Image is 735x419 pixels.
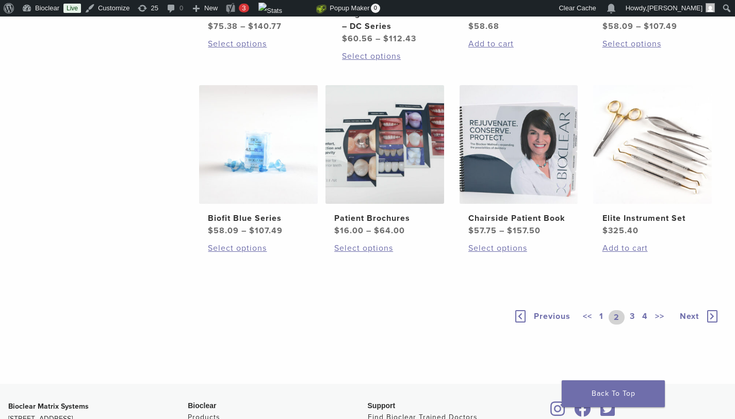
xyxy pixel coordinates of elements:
bdi: 107.49 [249,225,283,236]
bdi: 64.00 [374,225,405,236]
img: Patient Brochures [325,85,444,204]
bdi: 112.43 [383,34,416,44]
bdi: 140.77 [248,21,282,31]
img: Views over 48 hours. Click for more Jetpack Stats. [258,3,316,15]
bdi: 75.38 [208,21,238,31]
a: Select options for “HD Matrix DC Series” [208,38,308,50]
bdi: 58.68 [468,21,499,31]
bdi: 60.56 [342,34,373,44]
span: $ [602,225,608,236]
a: Select options for “Biofit HD Series” [602,38,703,50]
span: – [375,34,381,44]
span: – [241,225,247,236]
bdi: 157.50 [507,225,541,236]
span: Support [368,401,396,410]
span: $ [468,21,474,31]
a: 1 [597,310,606,325]
strong: Bioclear Matrix Systems [8,402,89,411]
h2: Patient Brochures [334,212,435,224]
a: << [581,310,594,325]
h2: Biofit Blue Series [208,212,308,224]
a: Select options for “Original Anterior Matrix - DC Series” [342,50,443,62]
bdi: 325.40 [602,225,639,236]
a: 3 [628,310,637,325]
span: $ [208,225,214,236]
a: Bioclear [571,407,595,417]
bdi: 16.00 [334,225,364,236]
span: [PERSON_NAME] [647,4,703,12]
span: $ [468,225,474,236]
img: Biofit Blue Series [199,85,318,204]
span: Bioclear [188,401,216,410]
span: $ [334,225,340,236]
span: – [499,225,504,236]
bdi: 58.09 [208,225,239,236]
a: Select options for “Biofit Blue Series” [208,242,308,254]
span: Next [680,311,699,321]
img: Elite Instrument Set [593,85,712,204]
bdi: 107.49 [644,21,677,31]
a: Back To Top [562,380,665,407]
span: $ [208,21,214,31]
bdi: 58.09 [602,21,633,31]
span: $ [507,225,513,236]
a: Biofit Blue SeriesBiofit Blue Series [199,85,318,237]
span: 3 [242,4,246,12]
span: – [636,21,641,31]
h2: Chairside Patient Book [468,212,569,224]
span: $ [249,225,255,236]
a: Bioclear [547,407,569,417]
a: Add to cart: “TruContact Kit” [468,38,569,50]
span: Previous [534,311,570,321]
span: $ [602,21,608,31]
a: Elite Instrument SetElite Instrument Set $325.40 [593,85,712,237]
span: $ [248,21,254,31]
a: >> [653,310,666,325]
span: – [240,21,246,31]
a: Bioclear [597,407,618,417]
span: $ [374,225,380,236]
bdi: 57.75 [468,225,497,236]
img: Chairside Patient Book [460,85,578,204]
a: Add to cart: “Elite Instrument Set” [602,242,703,254]
a: 2 [609,310,625,325]
span: – [366,225,371,236]
span: $ [383,34,389,44]
a: Patient BrochuresPatient Brochures [325,85,444,237]
span: $ [342,34,348,44]
a: Select options for “Patient Brochures” [334,242,435,254]
h2: Elite Instrument Set [602,212,703,224]
a: Live [63,4,81,13]
h2: Original Anterior Matrix – DC Series [342,8,443,33]
span: 0 [371,4,380,13]
a: Select options for “Chairside Patient Book” [468,242,569,254]
a: Chairside Patient BookChairside Patient Book [460,85,578,237]
a: 4 [640,310,650,325]
span: $ [644,21,649,31]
